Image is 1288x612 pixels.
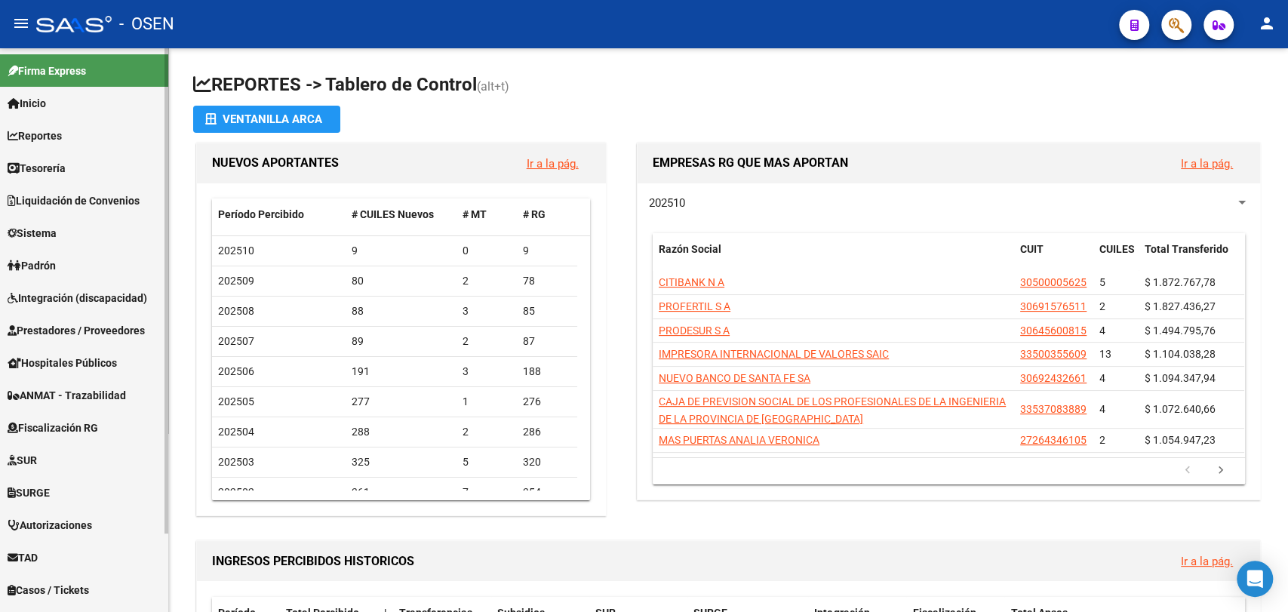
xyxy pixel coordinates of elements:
span: Integración (discapacidad) [8,290,147,306]
a: Ir a la pág. [527,157,579,171]
div: 191 [352,363,450,380]
span: $ 1.104.038,28 [1145,348,1216,360]
span: $ 1.094.347,94 [1145,372,1216,384]
button: Ir a la pág. [1169,547,1245,575]
span: 33500355609 [1020,348,1087,360]
div: 361 [352,484,450,501]
span: Período Percibido [218,208,304,220]
div: 320 [523,454,571,471]
span: PROFERTIL S A [659,300,730,312]
div: 78 [523,272,571,290]
span: 202510 [218,244,254,257]
span: SUR [8,452,37,469]
div: 80 [352,272,450,290]
span: 202502 [218,486,254,498]
div: 277 [352,393,450,411]
div: 87 [523,333,571,350]
span: Prestadores / Proveedores [8,322,145,339]
span: Firma Express [8,63,86,79]
div: 89 [352,333,450,350]
div: 7 [463,484,511,501]
span: IMPRESORA INTERNACIONAL DE VALORES SAIC [659,348,889,360]
span: 2 [1099,434,1105,446]
div: Open Intercom Messenger [1237,561,1273,597]
span: $ 1.494.795,76 [1145,324,1216,337]
div: 88 [352,303,450,320]
span: TAD [8,549,38,566]
span: 27264346105 [1020,434,1087,446]
span: Hospitales Públicos [8,355,117,371]
span: Razón Social [659,243,721,255]
span: ANMAT - Trazabilidad [8,387,126,404]
span: 202503 [218,456,254,468]
div: 2 [463,423,511,441]
span: - OSEN [119,8,174,41]
span: CUILES [1099,243,1135,255]
span: CITIBANK N A [659,276,724,288]
span: Total Transferido [1145,243,1228,255]
span: CAJA DE PREVISION SOCIAL DE LOS PROFESIONALES DE LA INGENIERIA DE LA PROVINCIA DE [GEOGRAPHIC_DATA] [659,395,1006,425]
datatable-header-cell: # MT [456,198,517,231]
a: go to next page [1207,463,1235,479]
div: 5 [463,454,511,471]
span: Tesorería [8,160,66,177]
span: 30500005625 [1020,276,1087,288]
span: Padrón [8,257,56,274]
div: 288 [352,423,450,441]
span: 202505 [218,395,254,407]
button: Ir a la pág. [515,149,591,177]
span: NUEVO BANCO DE SANTA FE SA [659,372,810,384]
div: 3 [463,363,511,380]
span: 2 [1099,300,1105,312]
span: 202509 [218,275,254,287]
span: 202510 [649,196,685,210]
button: Ventanilla ARCA [193,106,340,133]
div: 2 [463,272,511,290]
span: 202506 [218,365,254,377]
h1: REPORTES -> Tablero de Control [193,72,1264,99]
span: Inicio [8,95,46,112]
span: 4 [1099,324,1105,337]
div: 9 [523,242,571,260]
datatable-header-cell: CUILES [1093,233,1139,283]
span: 30645600815 [1020,324,1087,337]
div: 354 [523,484,571,501]
div: 1 [463,393,511,411]
span: $ 1.054.947,23 [1145,434,1216,446]
datatable-header-cell: Total Transferido [1139,233,1244,283]
div: 276 [523,393,571,411]
span: CUIT [1020,243,1044,255]
div: 85 [523,303,571,320]
datatable-header-cell: Razón Social [653,233,1014,283]
span: 5 [1099,276,1105,288]
span: 4 [1099,372,1105,384]
span: Casos / Tickets [8,582,89,598]
a: Ir a la pág. [1181,555,1233,568]
button: Ir a la pág. [1169,149,1245,177]
span: 30692432661 [1020,372,1087,384]
div: Ventanilla ARCA [205,106,328,133]
span: Fiscalización RG [8,420,98,436]
span: INGRESOS PERCIBIDOS HISTORICOS [212,554,414,568]
span: 4 [1099,403,1105,415]
datatable-header-cell: # RG [517,198,577,231]
datatable-header-cell: Período Percibido [212,198,346,231]
datatable-header-cell: CUIT [1014,233,1093,283]
div: 286 [523,423,571,441]
div: 3 [463,303,511,320]
span: 33537083889 [1020,403,1087,415]
span: $ 1.827.436,27 [1145,300,1216,312]
span: # MT [463,208,487,220]
span: NUEVOS APORTANTES [212,155,339,170]
span: PRODESUR S A [659,324,730,337]
mat-icon: menu [12,14,30,32]
span: 202508 [218,305,254,317]
div: 0 [463,242,511,260]
datatable-header-cell: # CUILES Nuevos [346,198,456,231]
div: 2 [463,333,511,350]
span: Reportes [8,128,62,144]
span: 202507 [218,335,254,347]
span: 30691576511 [1020,300,1087,312]
span: Sistema [8,225,57,241]
span: Liquidación de Convenios [8,192,140,209]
